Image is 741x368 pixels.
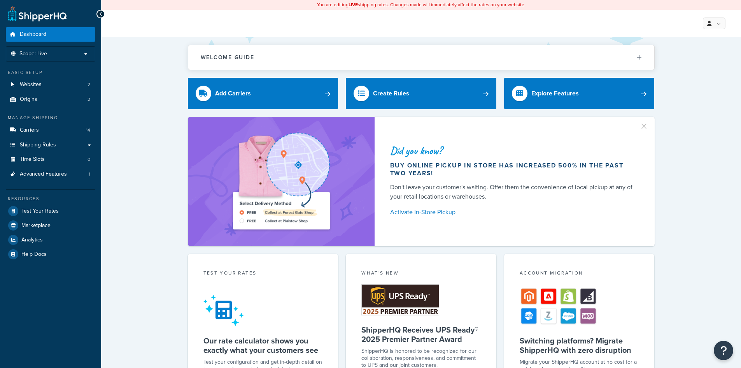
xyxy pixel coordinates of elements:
[20,81,42,88] span: Websites
[361,325,481,344] h5: ShipperHQ Receives UPS Ready® 2025 Premier Partner Award
[21,208,59,215] span: Test Your Rates
[21,237,43,243] span: Analytics
[6,167,95,181] li: Advanced Features
[88,156,90,163] span: 0
[203,336,323,355] h5: Our rate calculator shows you exactly what your customers see
[6,152,95,167] li: Time Slots
[6,204,95,218] a: Test Your Rates
[6,92,95,107] li: Origins
[361,269,481,278] div: What's New
[20,31,46,38] span: Dashboard
[20,96,37,103] span: Origins
[6,77,95,92] li: Websites
[373,88,409,99] div: Create Rules
[390,207,636,218] a: Activate In-Store Pickup
[211,129,352,234] img: ad-shirt-map-b0359fc47e01cab431d101c4b569394f6a03f54285957d908178d52f29eb9668.png
[20,171,67,178] span: Advanced Features
[20,142,56,148] span: Shipping Rules
[215,88,251,99] div: Add Carriers
[6,138,95,152] a: Shipping Rules
[21,222,51,229] span: Marketplace
[531,88,579,99] div: Explore Features
[20,127,39,134] span: Carriers
[6,195,95,202] div: Resources
[6,92,95,107] a: Origins2
[88,81,90,88] span: 2
[390,145,636,156] div: Did you know?
[201,55,254,60] h2: Welcome Guide
[390,162,636,177] div: Buy online pickup in store has increased 500% in the past two years!
[520,336,639,355] h5: Switching platforms? Migrate ShipperHQ with zero disruption
[520,269,639,278] div: Account Migration
[714,341,733,360] button: Open Resource Center
[6,69,95,76] div: Basic Setup
[504,78,655,109] a: Explore Features
[6,123,95,137] li: Carriers
[6,123,95,137] a: Carriers14
[349,1,358,8] b: LIVE
[6,27,95,42] a: Dashboard
[6,77,95,92] a: Websites2
[188,78,338,109] a: Add Carriers
[19,51,47,57] span: Scope: Live
[6,152,95,167] a: Time Slots0
[6,114,95,121] div: Manage Shipping
[188,45,654,70] button: Welcome Guide
[88,96,90,103] span: 2
[6,233,95,247] a: Analytics
[6,218,95,232] a: Marketplace
[203,269,323,278] div: Test your rates
[21,251,47,258] span: Help Docs
[390,183,636,201] div: Don't leave your customer's waiting. Offer them the convenience of local pickup at any of your re...
[346,78,496,109] a: Create Rules
[20,156,45,163] span: Time Slots
[6,167,95,181] a: Advanced Features1
[89,171,90,178] span: 1
[6,247,95,261] a: Help Docs
[86,127,90,134] span: 14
